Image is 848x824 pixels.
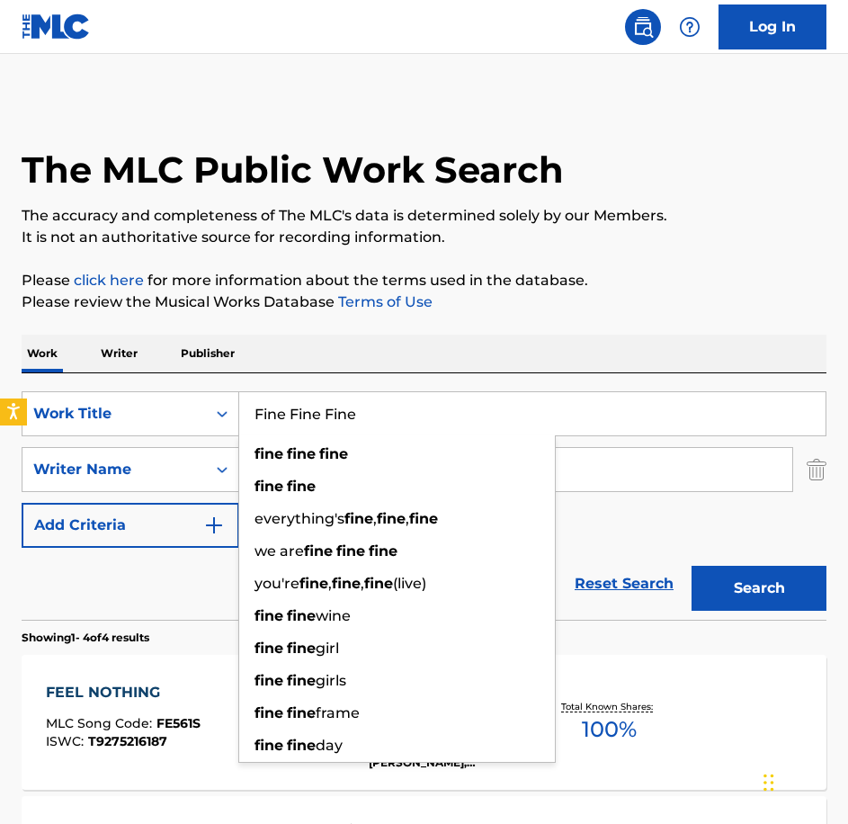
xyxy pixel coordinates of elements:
h1: The MLC Public Work Search [22,148,564,193]
span: , [373,510,377,527]
img: MLC Logo [22,13,91,40]
div: Drag [763,756,774,810]
strong: fine [287,704,316,721]
span: everything's [254,510,344,527]
span: wine [316,607,351,624]
p: Writer [95,335,143,372]
strong: fine [364,575,393,592]
div: Writer Name [33,459,195,480]
strong: fine [287,478,316,495]
strong: fine [287,640,316,657]
strong: fine [254,737,283,754]
span: 100 % [582,713,637,746]
p: Please for more information about the terms used in the database. [22,270,826,291]
a: click here [74,272,144,289]
span: MLC Song Code : [46,715,156,731]
p: Please review the Musical Works Database [22,291,826,313]
div: FEEL NOTHING [46,682,201,703]
strong: fine [336,542,365,560]
span: , [328,575,332,592]
strong: fine [254,704,283,721]
img: Delete Criterion [807,447,826,492]
strong: fine [287,445,316,462]
strong: fine [287,672,316,689]
span: you're [254,575,299,592]
p: Total Known Shares: [561,700,657,713]
strong: fine [332,575,361,592]
strong: fine [254,640,283,657]
a: FEEL NOTHINGMLC Song Code:FE561SISWC:T9275216187Writers (5)[PERSON_NAME], [PERSON_NAME], [PERSON_... [22,655,826,790]
strong: fine [319,445,348,462]
span: , [361,575,364,592]
span: T9275216187 [88,733,167,749]
span: , [406,510,409,527]
strong: fine [254,672,283,689]
strong: fine [287,607,316,624]
span: day [316,737,343,754]
p: Publisher [175,335,240,372]
strong: fine [254,445,283,462]
img: search [632,16,654,38]
button: Search [692,566,826,611]
span: girls [316,672,346,689]
strong: fine [377,510,406,527]
span: ISWC : [46,733,88,749]
strong: fine [287,737,316,754]
span: FE561S [156,715,201,731]
a: Log In [719,4,826,49]
strong: fine [254,478,283,495]
div: Help [672,9,708,45]
form: Search Form [22,391,826,620]
strong: fine [299,575,328,592]
span: we are [254,542,304,560]
strong: fine [369,542,397,560]
button: Add Criteria [22,503,239,548]
img: 9d2ae6d4665cec9f34b9.svg [203,515,225,536]
a: Public Search [625,9,661,45]
p: Showing 1 - 4 of 4 results [22,630,149,646]
span: (live) [393,575,426,592]
span: girl [316,640,339,657]
span: frame [316,704,360,721]
div: Work Title [33,403,195,425]
strong: fine [344,510,373,527]
img: help [679,16,701,38]
iframe: Chat Widget [758,738,848,824]
a: Terms of Use [335,293,433,310]
p: Work [22,335,63,372]
p: The accuracy and completeness of The MLC's data is determined solely by our Members. [22,205,826,227]
a: Reset Search [566,564,683,604]
strong: fine [304,542,333,560]
strong: fine [254,607,283,624]
p: It is not an authoritative source for recording information. [22,227,826,248]
strong: fine [409,510,438,527]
